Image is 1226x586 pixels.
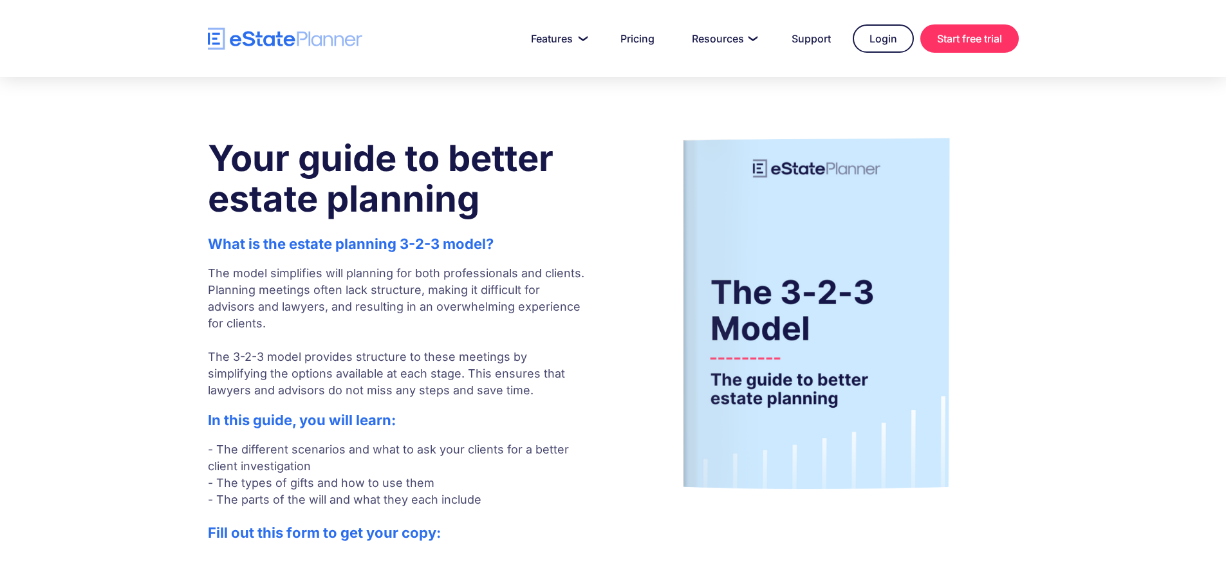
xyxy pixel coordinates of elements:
[208,235,589,252] h2: What is the estate planning 3-2-3 model?
[208,28,362,50] a: home
[208,412,589,428] h2: In this guide, you will learn:
[853,24,914,53] a: Login
[776,26,846,51] a: Support
[605,26,670,51] a: Pricing
[208,524,589,541] h2: Fill out this form to get your copy:
[676,26,770,51] a: Resources
[208,265,589,399] p: The model simplifies will planning for both professionals and clients. Planning meetings often la...
[615,125,1019,529] img: Guide to estate planning for professionals
[208,136,553,221] strong: Your guide to better estate planning
[208,441,589,508] p: - The different scenarios and what to ask your clients for a better client investigation - The ty...
[920,24,1019,53] a: Start free trial
[515,26,599,51] a: Features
